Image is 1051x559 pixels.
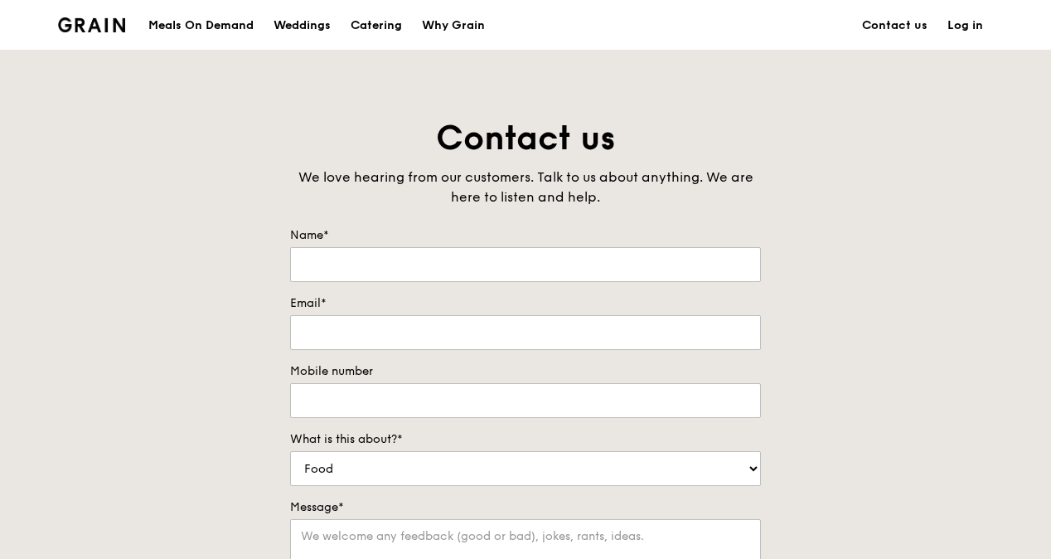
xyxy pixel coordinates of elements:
[290,363,761,380] label: Mobile number
[290,431,761,448] label: What is this about?*
[290,116,761,161] h1: Contact us
[422,1,485,51] div: Why Grain
[412,1,495,51] a: Why Grain
[351,1,402,51] div: Catering
[290,295,761,312] label: Email*
[290,168,761,207] div: We love hearing from our customers. Talk to us about anything. We are here to listen and help.
[264,1,341,51] a: Weddings
[852,1,937,51] a: Contact us
[148,1,254,51] div: Meals On Demand
[937,1,993,51] a: Log in
[341,1,412,51] a: Catering
[58,17,125,32] img: Grain
[290,499,761,516] label: Message*
[290,227,761,244] label: Name*
[274,1,331,51] div: Weddings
